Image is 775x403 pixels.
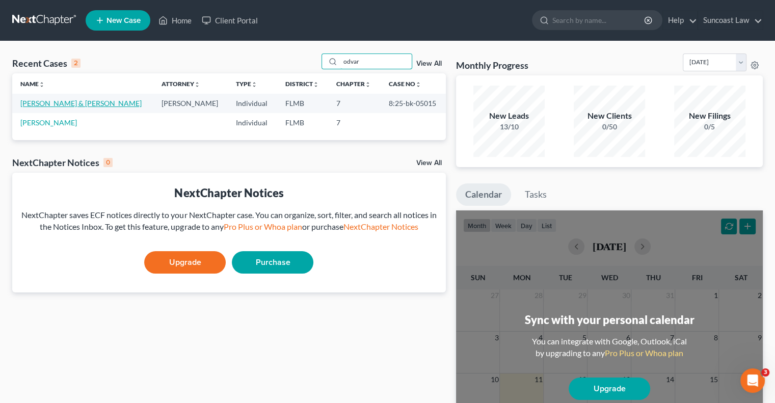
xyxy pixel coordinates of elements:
[473,110,545,122] div: New Leads
[162,80,200,88] a: Attorneyunfold_more
[574,110,645,122] div: New Clients
[456,59,528,71] h3: Monthly Progress
[524,312,694,328] div: Sync with your personal calendar
[528,336,691,359] div: You can integrate with Google, Outlook, iCal by upgrading to any
[71,59,81,68] div: 2
[144,251,226,274] a: Upgrade
[663,11,697,30] a: Help
[20,118,77,127] a: [PERSON_NAME]
[415,82,421,88] i: unfold_more
[232,251,313,274] a: Purchase
[12,156,113,169] div: NextChapter Notices
[343,222,418,231] a: NextChapter Notices
[20,209,438,233] div: NextChapter saves ECF notices directly to your NextChapter case. You can organize, sort, filter, ...
[336,80,371,88] a: Chapterunfold_more
[698,11,762,30] a: Suncoast Law
[389,80,421,88] a: Case Nounfold_more
[153,11,197,30] a: Home
[20,99,142,108] a: [PERSON_NAME] & [PERSON_NAME]
[473,122,545,132] div: 13/10
[285,80,319,88] a: Districtunfold_more
[674,122,745,132] div: 0/5
[674,110,745,122] div: New Filings
[106,17,141,24] span: New Case
[328,94,381,113] td: 7
[197,11,263,30] a: Client Portal
[740,368,765,393] iframe: Intercom live chat
[313,82,319,88] i: unfold_more
[574,122,645,132] div: 0/50
[12,57,81,69] div: Recent Cases
[365,82,371,88] i: unfold_more
[20,185,438,201] div: NextChapter Notices
[153,94,228,113] td: [PERSON_NAME]
[277,113,328,132] td: FLMB
[39,82,45,88] i: unfold_more
[251,82,257,88] i: unfold_more
[416,159,442,167] a: View All
[236,80,257,88] a: Typeunfold_more
[223,222,302,231] a: Pro Plus or Whoa plan
[456,183,511,206] a: Calendar
[340,54,412,69] input: Search by name...
[228,113,277,132] td: Individual
[20,80,45,88] a: Nameunfold_more
[605,348,683,358] a: Pro Plus or Whoa plan
[194,82,200,88] i: unfold_more
[328,113,381,132] td: 7
[416,60,442,67] a: View All
[381,94,446,113] td: 8:25-bk-05015
[516,183,556,206] a: Tasks
[228,94,277,113] td: Individual
[277,94,328,113] td: FLMB
[103,158,113,167] div: 0
[761,368,769,377] span: 3
[569,378,650,400] a: Upgrade
[552,11,646,30] input: Search by name...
